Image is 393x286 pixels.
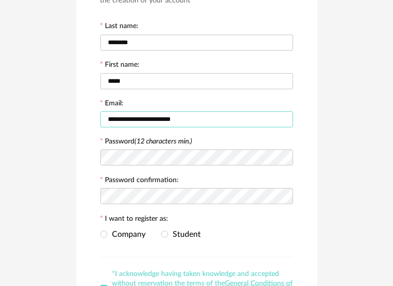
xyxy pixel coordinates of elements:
label: Email: [100,100,124,109]
span: Student [168,230,201,238]
label: I want to register as: [100,215,169,224]
label: Last name: [100,23,139,32]
label: First name: [100,61,140,70]
i: (12 characters min.) [135,138,193,145]
span: Company [107,230,146,238]
label: Password confirmation: [100,177,179,186]
label: Password [105,138,193,145]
